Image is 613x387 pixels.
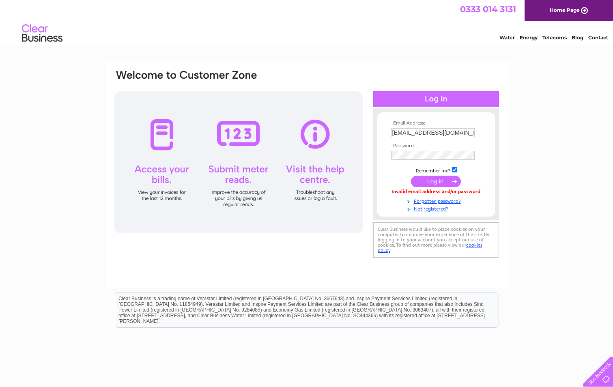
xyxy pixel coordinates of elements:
[391,204,483,212] a: Not registered?
[115,4,499,39] div: Clear Business is a trading name of Verastar Limited (registered in [GEOGRAPHIC_DATA] No. 3667643...
[391,197,483,204] a: Forgotten password?
[378,242,482,253] a: cookies policy
[389,166,483,174] td: Remember me?
[460,4,516,14] a: 0333 014 3131
[520,34,538,41] a: Energy
[391,189,481,195] div: Invalid email address and/or password
[588,34,608,41] a: Contact
[389,143,483,149] th: Password:
[542,34,567,41] a: Telecoms
[389,120,483,126] th: Email Address:
[572,34,583,41] a: Blog
[22,21,63,46] img: logo.png
[499,34,515,41] a: Water
[411,176,461,187] input: Submit
[373,222,499,258] div: Clear Business would like to place cookies on your computer to improve your experience of the sit...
